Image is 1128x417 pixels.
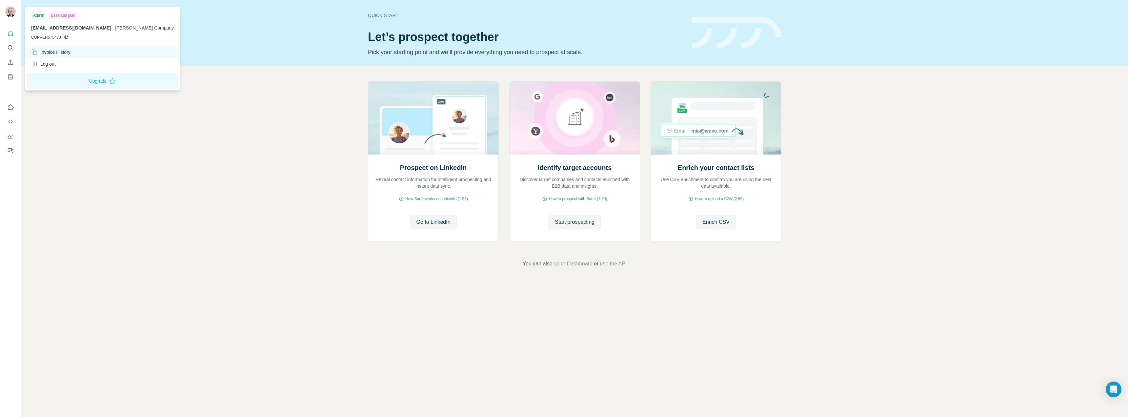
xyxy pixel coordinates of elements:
[5,130,16,142] button: Dashboard
[405,196,468,202] span: How Surfe works on LinkedIn (1:58)
[5,42,16,54] button: Search
[112,25,114,31] span: .
[554,260,593,268] button: go to Dashboard
[5,71,16,83] button: My lists
[692,17,781,49] img: banner
[31,25,111,31] span: [EMAIL_ADDRESS][DOMAIN_NAME]
[31,11,46,19] div: Admin
[49,11,77,19] div: Essential plan
[1106,382,1121,397] div: Open Intercom Messenger
[651,82,781,155] img: Enrich your contact lists
[368,12,684,19] div: Quick start
[5,7,16,17] img: Avatar
[549,196,607,202] span: How to prospect with Surfe (1:30)
[27,73,178,89] button: Upgrade
[5,28,16,39] button: Quick start
[516,176,633,189] p: Discover target companies and contacts enriched with B2B data and insights.
[400,163,467,172] h2: Prospect on LinkedIn
[375,176,492,189] p: Reveal contact information for intelligent prospecting and instant data sync.
[678,163,754,172] h2: Enrich your contact lists
[115,25,174,31] span: [PERSON_NAME] Company
[695,196,744,202] span: How to upload a CSV (2:59)
[594,260,598,268] span: or
[555,218,594,226] span: Start prospecting
[523,260,553,268] span: You can also
[31,61,56,67] div: Log out
[600,260,627,268] button: use the API
[368,31,684,44] h1: Let’s prospect together
[368,82,499,155] img: Prospect on LinkedIn
[31,34,61,40] span: COPPER575480
[509,82,640,155] img: Identify target accounts
[548,215,601,229] button: Start prospecting
[702,218,730,226] span: Enrich CSV
[5,56,16,68] button: Enrich CSV
[410,215,457,229] button: Go to LinkedIn
[538,163,612,172] h2: Identify target accounts
[5,145,16,156] button: Feedback
[696,215,736,229] button: Enrich CSV
[416,218,450,226] span: Go to LinkedIn
[31,49,70,55] div: Invoice History
[5,101,16,113] button: Use Surfe on LinkedIn
[368,48,684,57] p: Pick your starting point and we’ll provide everything you need to prospect at scale.
[657,176,775,189] p: Use CSV enrichment to confirm you are using the best data available.
[5,116,16,128] button: Use Surfe API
